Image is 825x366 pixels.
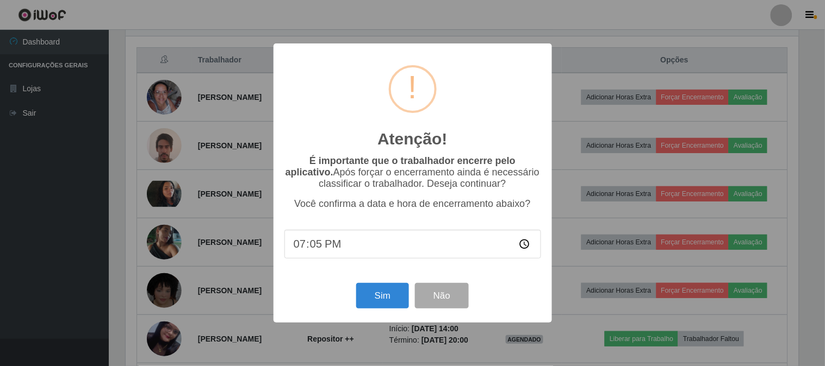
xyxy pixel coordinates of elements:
[415,283,469,308] button: Não
[356,283,409,308] button: Sim
[377,129,447,149] h2: Atenção!
[284,198,541,210] p: Você confirma a data e hora de encerramento abaixo?
[286,155,516,178] b: É importante que o trabalhador encerre pelo aplicativo.
[284,155,541,190] p: Após forçar o encerramento ainda é necessário classificar o trabalhador. Deseja continuar?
